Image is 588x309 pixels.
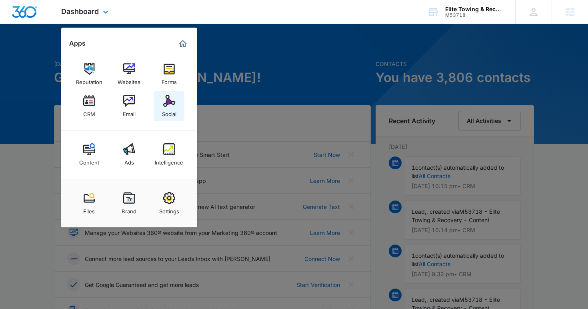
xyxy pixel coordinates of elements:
a: Files [74,188,104,219]
a: Email [114,91,144,121]
a: Websites [114,59,144,89]
a: Social [154,91,184,121]
a: Content [74,139,104,170]
div: Files [83,204,95,215]
a: Ads [114,139,144,170]
div: Forms [162,75,177,85]
a: CRM [74,91,104,121]
h2: Apps [69,40,86,47]
div: Websites [118,75,140,85]
div: Content [79,155,99,166]
a: Brand [114,188,144,219]
div: account name [445,6,504,12]
div: Ads [124,155,134,166]
div: Reputation [76,75,102,85]
a: Intelligence [154,139,184,170]
div: Settings [159,204,179,215]
div: Brand [122,204,136,215]
div: Social [162,107,176,117]
div: Intelligence [155,155,183,166]
div: CRM [83,107,95,117]
a: Forms [154,59,184,89]
div: Email [123,107,136,117]
span: Dashboard [61,7,99,16]
a: Marketing 360® Dashboard [176,37,189,50]
a: Settings [154,188,184,219]
a: Reputation [74,59,104,89]
div: account id [445,12,504,18]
